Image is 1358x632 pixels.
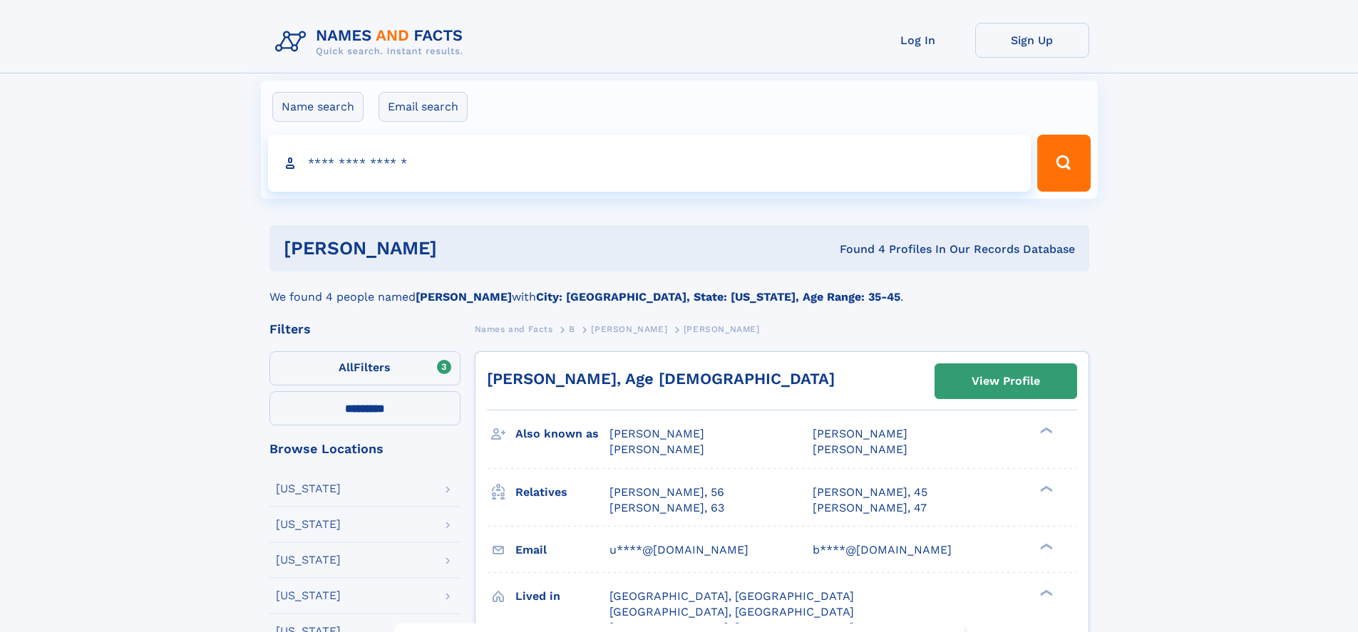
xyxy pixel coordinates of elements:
[284,239,639,257] h1: [PERSON_NAME]
[569,324,575,334] span: B
[276,590,341,601] div: [US_STATE]
[591,324,667,334] span: [PERSON_NAME]
[1036,588,1054,597] div: ❯
[269,23,475,61] img: Logo Names and Facts
[1036,484,1054,493] div: ❯
[339,361,354,374] span: All
[813,485,927,500] a: [PERSON_NAME], 45
[609,605,854,618] span: [GEOGRAPHIC_DATA], [GEOGRAPHIC_DATA]
[272,92,364,122] label: Name search
[1037,135,1090,192] button: Search Button
[487,370,835,388] a: [PERSON_NAME], Age [DEMOGRAPHIC_DATA]
[1036,542,1054,551] div: ❯
[515,480,609,504] h3: Relatives
[475,320,553,338] a: Names and Facts
[684,324,760,334] span: [PERSON_NAME]
[609,427,704,440] span: [PERSON_NAME]
[813,442,907,456] span: [PERSON_NAME]
[591,320,667,338] a: [PERSON_NAME]
[609,485,724,500] a: [PERSON_NAME], 56
[861,23,975,58] a: Log In
[609,442,704,456] span: [PERSON_NAME]
[416,290,512,304] b: [PERSON_NAME]
[379,92,468,122] label: Email search
[813,500,927,516] a: [PERSON_NAME], 47
[268,135,1032,192] input: search input
[975,23,1089,58] a: Sign Up
[536,290,900,304] b: City: [GEOGRAPHIC_DATA], State: [US_STATE], Age Range: 35-45
[609,589,854,603] span: [GEOGRAPHIC_DATA], [GEOGRAPHIC_DATA]
[276,519,341,530] div: [US_STATE]
[269,351,461,385] label: Filters
[609,500,724,516] a: [PERSON_NAME], 63
[515,584,609,608] h3: Lived in
[515,538,609,562] h3: Email
[1036,426,1054,435] div: ❯
[638,242,1075,257] div: Found 4 Profiles In Our Records Database
[813,427,907,440] span: [PERSON_NAME]
[935,364,1076,398] a: View Profile
[569,320,575,338] a: B
[515,422,609,446] h3: Also known as
[276,554,341,566] div: [US_STATE]
[972,365,1040,398] div: View Profile
[269,442,461,455] div: Browse Locations
[269,323,461,336] div: Filters
[276,483,341,494] div: [US_STATE]
[269,271,1089,306] div: We found 4 people named with .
